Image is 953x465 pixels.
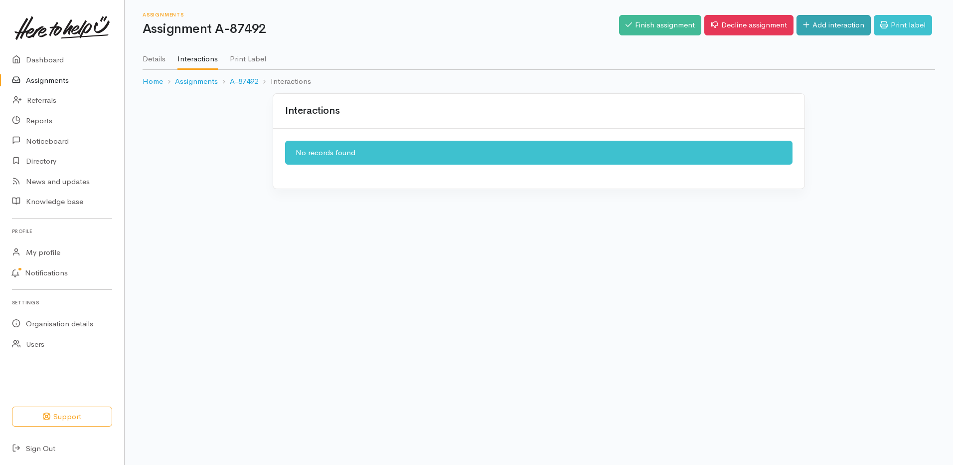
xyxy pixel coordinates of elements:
li: Interactions [258,76,311,87]
div: No records found [285,141,793,165]
h6: Profile [12,225,112,238]
a: Interactions [177,41,218,70]
h1: Assignment A-87492 [143,22,619,36]
a: Details [143,41,165,69]
nav: breadcrumb [143,70,935,93]
a: Add interaction [796,15,871,35]
a: Finish assignment [619,15,701,35]
button: Support [12,407,112,427]
h6: Assignments [143,12,619,17]
a: Decline assignment [704,15,794,35]
h2: Interactions [285,105,339,116]
a: A-87492 [230,76,258,87]
a: Home [143,76,163,87]
h6: Settings [12,296,112,309]
a: Print label [874,15,932,35]
a: Print Label [230,41,266,69]
a: Assignments [175,76,218,87]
